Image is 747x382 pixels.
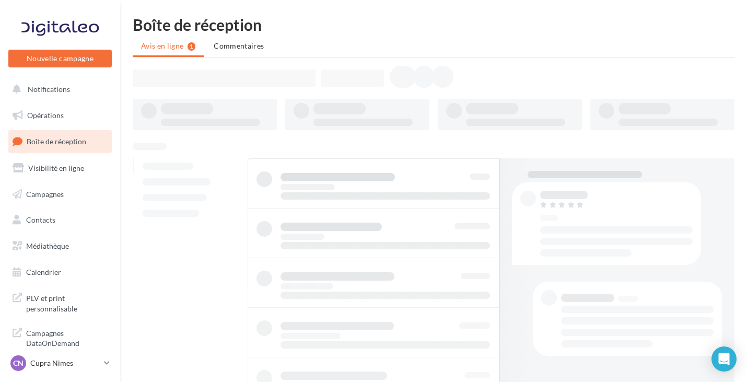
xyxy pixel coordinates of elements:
p: Cupra Nimes [30,358,100,368]
a: Opérations [6,105,114,126]
span: Campagnes [26,189,64,198]
div: Open Intercom Messenger [711,346,737,372]
a: Calendrier [6,261,114,283]
button: Nouvelle campagne [8,50,112,67]
span: CN [13,358,24,368]
span: Calendrier [26,268,61,276]
a: Médiathèque [6,235,114,257]
span: PLV et print personnalisable [26,291,108,314]
button: Notifications [6,78,110,100]
a: Boîte de réception [6,130,114,153]
a: CN Cupra Nimes [8,353,112,373]
a: Campagnes [6,183,114,205]
span: Boîte de réception [27,137,86,146]
span: Opérations [27,111,64,120]
span: Visibilité en ligne [28,164,84,172]
span: Campagnes DataOnDemand [26,326,108,349]
a: Campagnes DataOnDemand [6,322,114,353]
a: Contacts [6,209,114,231]
div: Boîte de réception [133,17,734,32]
span: Notifications [28,85,70,94]
a: Visibilité en ligne [6,157,114,179]
span: Contacts [26,215,55,224]
span: Commentaires [214,41,264,50]
span: Médiathèque [26,241,69,250]
a: PLV et print personnalisable [6,287,114,318]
